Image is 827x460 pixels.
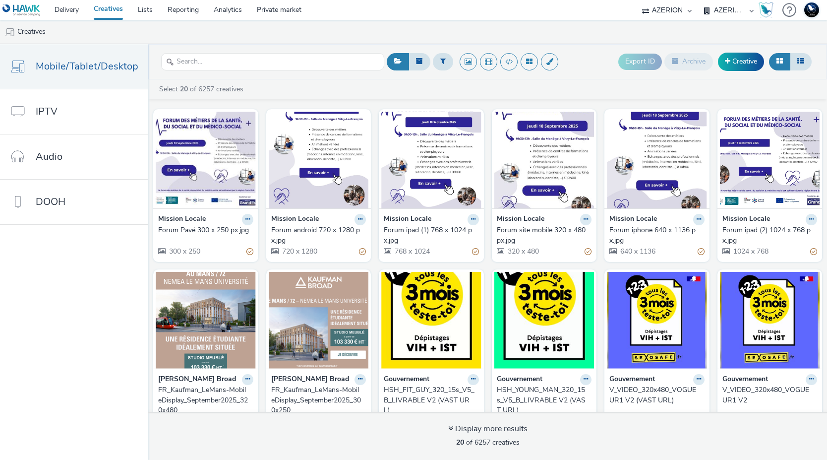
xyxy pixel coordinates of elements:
[769,53,790,70] button: Grid
[271,225,362,246] div: Forum android 720 x 1280 px.jpg
[36,59,138,73] span: Mobile/Tablet/Desktop
[384,214,431,225] strong: Mission Locale
[156,112,256,208] img: Forum Pavé 300 x 250 px.jpg visual
[722,225,818,246] a: Forum ipad (2) 1024 x 768 px.jpg
[609,385,701,405] div: V_VIDEO_320x480_VOGUEUR1 V2 (VAST URL)
[472,247,479,257] div: Partially valid
[759,2,777,18] a: Hawk Academy
[497,385,588,415] div: HSH_YOUNG_MAN_320_15s_V5_B_LIVRABLE V2 (VAST URL)
[394,247,430,256] span: 768 x 1024
[456,438,464,447] strong: 20
[810,247,817,257] div: Partially valid
[507,247,539,256] span: 320 x 480
[271,225,366,246] a: Forum android 720 x 1280 px.jpg
[609,214,657,225] strong: Mission Locale
[384,225,479,246] a: Forum ipad (1) 768 x 1024 px.jpg
[381,272,481,369] img: HSH_FIT_GUY_320_15s_V5_B_LIVRABLE V2 (VAST URL) visual
[722,374,768,386] strong: Gouvernement
[720,272,820,369] img: V_VIDEO_320x480_VOGUEUR1 V2 visual
[790,53,812,70] button: Table
[448,423,528,435] div: Display more results
[609,225,701,246] div: Forum iphone 640 x 1136 px.jpg
[497,225,592,246] a: Forum site mobile 320 x 480 px.jpg
[759,2,773,18] img: Hawk Academy
[271,385,362,415] div: FR_Kaufman_LeMans-MobileDisplay_September2025_300x250
[158,385,249,415] div: FR_Kaufman_LeMans-MobileDisplay_September2025_320x480
[36,195,65,209] span: DOOH
[722,385,818,405] a: V_VIDEO_320x480_VOGUEUR1 V2
[494,112,594,208] img: Forum site mobile 320 x 480 px.jpg visual
[161,53,384,70] input: Search...
[2,4,41,16] img: undefined Logo
[585,247,591,257] div: Partially valid
[722,385,814,405] div: V_VIDEO_320x480_VOGUEUR1 V2
[698,247,705,257] div: Partially valid
[246,247,253,257] div: Partially valid
[158,225,249,235] div: Forum Pavé 300 x 250 px.jpg
[269,112,369,208] img: Forum android 720 x 1280 px.jpg visual
[384,374,429,386] strong: Gouvernement
[158,84,247,94] a: Select of 6257 creatives
[456,438,520,447] span: of 6257 creatives
[607,272,707,369] img: V_VIDEO_320x480_VOGUEUR1 V2 (VAST URL) visual
[281,247,317,256] span: 720 x 1280
[497,214,544,225] strong: Mission Locale
[722,214,770,225] strong: Mission Locale
[158,374,236,386] strong: [PERSON_NAME] Broad
[271,374,349,386] strong: [PERSON_NAME] Broad
[384,385,479,415] a: HSH_FIT_GUY_320_15s_V5_B_LIVRABLE V2 (VAST URL)
[618,54,662,69] button: Export ID
[158,385,253,415] a: FR_Kaufman_LeMans-MobileDisplay_September2025_320x480
[36,149,62,164] span: Audio
[718,53,764,70] a: Creative
[722,225,814,246] div: Forum ipad (2) 1024 x 768 px.jpg
[180,84,188,94] strong: 20
[497,374,542,386] strong: Gouvernement
[269,272,369,369] img: FR_Kaufman_LeMans-MobileDisplay_September2025_300x250 visual
[158,225,253,235] a: Forum Pavé 300 x 250 px.jpg
[271,385,366,415] a: FR_Kaufman_LeMans-MobileDisplay_September2025_300x250
[384,225,475,246] div: Forum ipad (1) 768 x 1024 px.jpg
[497,385,592,415] a: HSH_YOUNG_MAN_320_15s_V5_B_LIVRABLE V2 (VAST URL)
[271,214,319,225] strong: Mission Locale
[804,2,819,17] img: Support Hawk
[664,53,713,70] button: Archive
[497,225,588,246] div: Forum site mobile 320 x 480 px.jpg
[609,225,705,246] a: Forum iphone 640 x 1136 px.jpg
[494,272,594,369] img: HSH_YOUNG_MAN_320_15s_V5_B_LIVRABLE V2 (VAST URL) visual
[384,385,475,415] div: HSH_FIT_GUY_320_15s_V5_B_LIVRABLE V2 (VAST URL)
[732,247,768,256] span: 1024 x 768
[619,247,655,256] span: 640 x 1136
[5,27,15,37] img: mobile
[720,112,820,208] img: Forum ipad (2) 1024 x 768 px.jpg visual
[359,247,366,257] div: Partially valid
[609,374,655,386] strong: Gouvernement
[156,272,256,369] img: FR_Kaufman_LeMans-MobileDisplay_September2025_320x480 visual
[158,214,206,225] strong: Mission Locale
[607,112,707,208] img: Forum iphone 640 x 1136 px.jpg visual
[381,112,481,208] img: Forum ipad (1) 768 x 1024 px.jpg visual
[168,247,200,256] span: 300 x 250
[36,104,58,119] span: IPTV
[609,385,705,405] a: V_VIDEO_320x480_VOGUEUR1 V2 (VAST URL)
